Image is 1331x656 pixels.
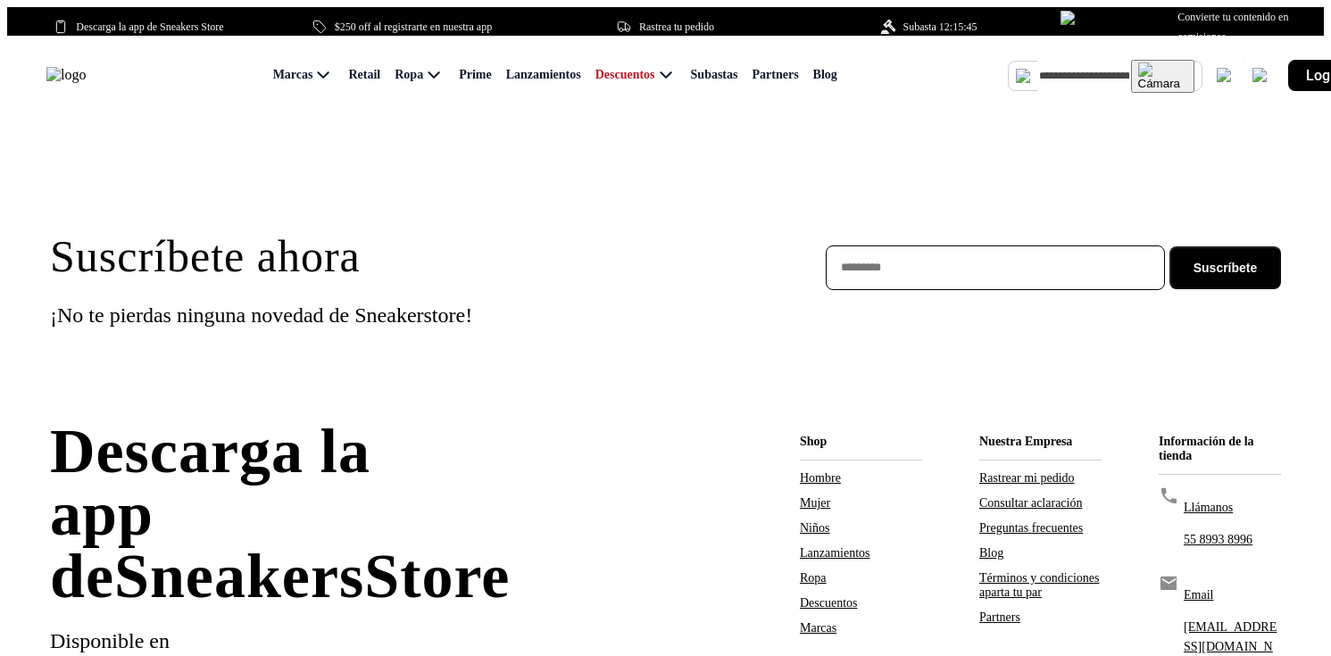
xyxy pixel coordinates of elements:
[639,17,714,37] span: Rastrea tu pedido
[50,420,452,608] div: Descarga la app de Store
[1169,246,1281,289] button: Suscríbete
[50,629,534,653] p: Disponible en
[979,546,1003,560] a: Blog
[800,471,841,485] a: Hombre
[752,68,798,82] span: Partners
[273,68,313,82] span: Marcas
[506,68,581,82] span: Lanzamientos
[335,17,492,37] span: $250 off al registrarte en nuestra app
[50,230,666,282] p: Suscríbete ahora
[979,496,1082,510] a: Consultar aclaración
[459,68,492,82] span: Prime
[1138,62,1180,90] img: Cámara
[46,67,86,83] img: logo
[1184,533,1252,546] a: 55 8993 8996
[800,621,836,635] a: Marcas
[800,596,858,610] a: Descuentos
[114,542,364,610] span: Sneakers
[813,68,837,82] span: Blog
[1159,435,1281,463] li: Información de la tienda
[800,521,829,535] a: Niños
[1061,11,1169,43] img: Control Point Icon
[800,571,827,585] a: Ropa
[979,571,1100,599] a: Términos y condiciones aparta tu par
[979,521,1083,535] a: Preguntas frecuentes
[903,17,977,37] span: Subasta 12:15:45
[1184,498,1252,518] p: Llámanos
[1217,68,1231,82] img: shopping
[76,17,223,37] span: Descarga la app de Sneakers Store
[595,68,655,82] span: Descuentos
[50,303,666,328] p: ¡No te pierdas ninguna novedad de Sneakerstore!
[1159,486,1281,562] a: Llámanos55 8993 8996
[979,471,1075,485] a: Rastrear mi pedido
[1177,7,1324,46] span: Convierte tu contenido en comisiones
[395,68,423,82] span: Ropa
[800,496,830,510] a: Mujer
[1184,585,1281,605] p: Email
[1252,68,1267,82] img: user
[691,68,738,82] span: Subastas
[979,435,1102,449] li: Nuestra Empresa
[800,435,922,449] li: Shop
[800,546,870,560] a: Lanzamientos
[348,68,380,82] span: Retail
[979,610,1020,624] a: Partners
[1016,69,1030,83] img: Buscar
